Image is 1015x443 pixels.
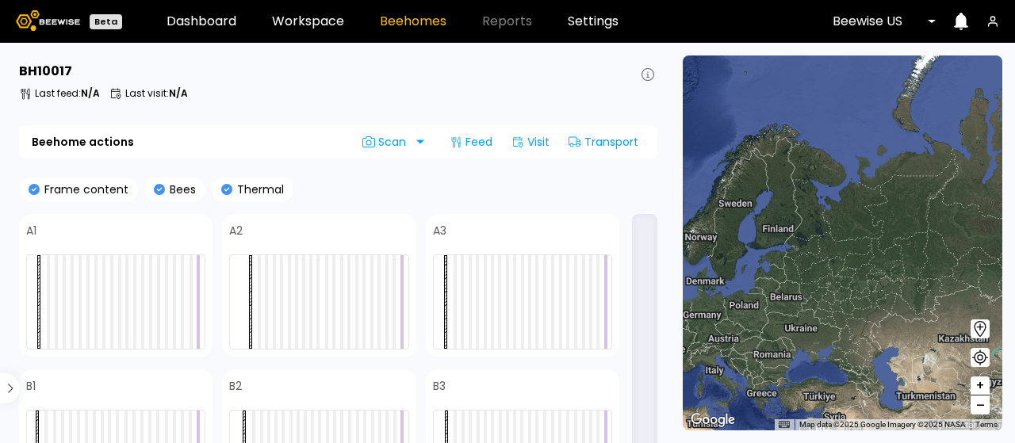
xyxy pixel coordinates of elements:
[687,410,739,430] img: Google
[482,15,532,28] span: Reports
[779,419,790,430] button: Keyboard shortcuts
[165,184,196,195] p: Bees
[272,15,344,28] a: Workspace
[687,410,739,430] a: Open this area in Google Maps (opens a new window)
[975,376,985,395] span: +
[32,136,134,147] b: Beehome actions
[433,380,446,391] h4: B3
[362,136,412,148] span: Scan
[16,10,80,31] img: Beewise logo
[167,15,236,28] a: Dashboard
[380,15,446,28] a: Beehomes
[26,380,36,391] h4: B1
[26,225,36,236] h4: A1
[90,14,122,29] div: Beta
[19,65,72,78] h3: BH 10017
[169,86,188,100] b: N/A
[505,129,556,155] div: Visit
[229,225,243,236] h4: A2
[35,89,100,98] p: Last feed :
[443,129,499,155] div: Feed
[971,395,990,414] button: –
[229,380,242,391] h4: B2
[568,15,619,28] a: Settings
[799,420,966,429] span: Map data ©2025 Google Imagery ©2025 NASA
[971,376,990,395] button: +
[976,395,985,415] span: –
[40,184,128,195] p: Frame content
[81,86,100,100] b: N/A
[125,89,188,98] p: Last visit :
[562,129,645,155] div: Transport
[433,225,446,236] h4: A3
[975,420,998,429] a: Terms
[232,184,284,195] p: Thermal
